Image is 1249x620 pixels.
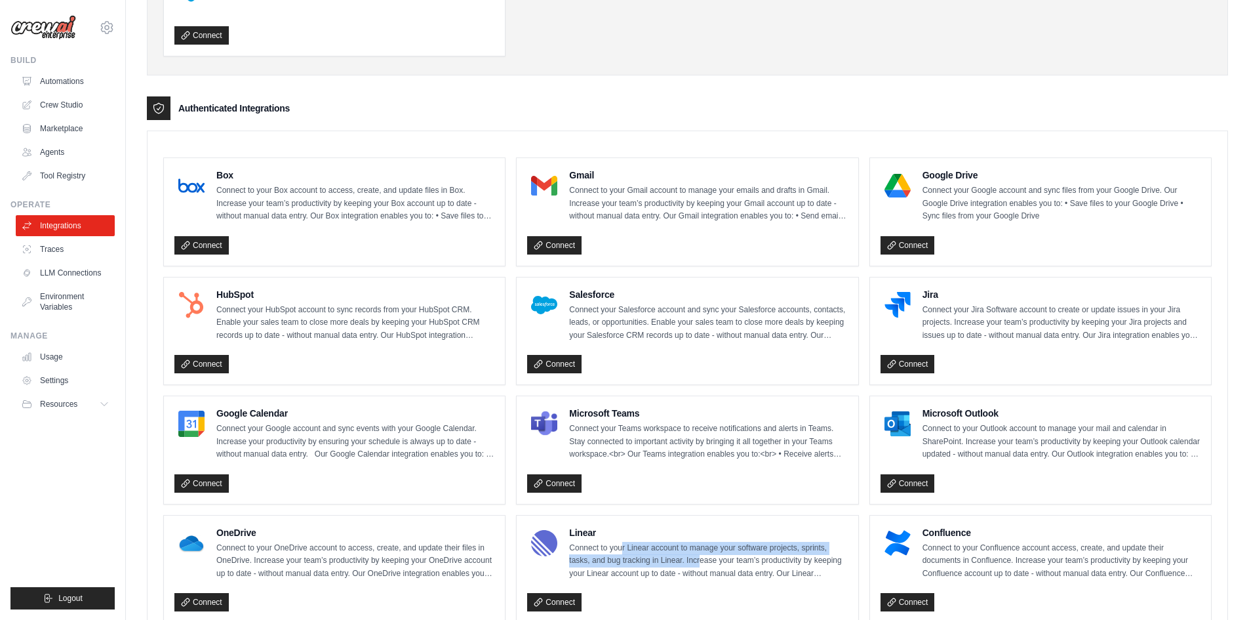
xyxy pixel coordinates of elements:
[10,55,115,66] div: Build
[16,346,115,367] a: Usage
[216,423,494,461] p: Connect your Google account and sync events with your Google Calendar. Increase your productivity...
[16,394,115,415] button: Resources
[531,173,557,199] img: Gmail Logo
[569,526,847,539] h4: Linear
[569,184,847,223] p: Connect to your Gmail account to manage your emails and drafts in Gmail. Increase your team’s pro...
[884,292,911,318] img: Jira Logo
[16,286,115,318] a: Environment Variables
[216,304,494,342] p: Connect your HubSpot account to sync records from your HubSpot CRM. Enable your sales team to clo...
[16,94,115,115] a: Crew Studio
[216,169,494,182] h4: Box
[16,118,115,139] a: Marketplace
[174,355,229,373] a: Connect
[531,530,557,556] img: Linear Logo
[527,474,582,493] a: Connect
[178,292,205,318] img: HubSpot Logo
[216,288,494,301] h4: HubSpot
[531,411,557,437] img: Microsoft Teams Logo
[922,423,1200,461] p: Connect to your Outlook account to manage your mail and calendar in SharePoint. Increase your tea...
[569,542,847,581] p: Connect to your Linear account to manage your software projects, sprints, tasks, and bug tracking...
[922,304,1200,342] p: Connect your Jira Software account to create or update issues in your Jira projects. Increase you...
[174,26,229,45] a: Connect
[569,407,847,420] h4: Microsoft Teams
[531,292,557,318] img: Salesforce Logo
[922,542,1200,581] p: Connect to your Confluence account access, create, and update their documents in Confluence. Incr...
[174,236,229,255] a: Connect
[10,199,115,210] div: Operate
[174,474,229,493] a: Connect
[884,173,911,199] img: Google Drive Logo
[216,184,494,223] p: Connect to your Box account to access, create, and update files in Box. Increase your team’s prod...
[881,593,935,611] a: Connect
[569,423,847,461] p: Connect your Teams workspace to receive notifications and alerts in Teams. Stay connected to impo...
[216,542,494,581] p: Connect to your OneDrive account to access, create, and update their files in OneDrive. Increase ...
[178,530,205,556] img: OneDrive Logo
[10,15,76,40] img: Logo
[16,142,115,163] a: Agents
[178,102,290,115] h3: Authenticated Integrations
[16,239,115,260] a: Traces
[527,593,582,611] a: Connect
[881,236,935,255] a: Connect
[178,173,205,199] img: Box Logo
[216,526,494,539] h4: OneDrive
[884,530,911,556] img: Confluence Logo
[40,399,77,409] span: Resources
[16,71,115,92] a: Automations
[569,304,847,342] p: Connect your Salesforce account and sync your Salesforce accounts, contacts, leads, or opportunit...
[881,474,935,493] a: Connect
[884,411,911,437] img: Microsoft Outlook Logo
[58,593,83,604] span: Logout
[216,407,494,420] h4: Google Calendar
[922,169,1200,182] h4: Google Drive
[178,411,205,437] img: Google Calendar Logo
[922,526,1200,539] h4: Confluence
[174,593,229,611] a: Connect
[922,184,1200,223] p: Connect your Google account and sync files from your Google Drive. Our Google Drive integration e...
[10,587,115,610] button: Logout
[10,331,115,341] div: Manage
[16,165,115,186] a: Tool Registry
[569,288,847,301] h4: Salesforce
[527,236,582,255] a: Connect
[527,355,582,373] a: Connect
[922,288,1200,301] h4: Jira
[16,215,115,236] a: Integrations
[16,370,115,391] a: Settings
[16,262,115,283] a: LLM Connections
[881,355,935,373] a: Connect
[922,407,1200,420] h4: Microsoft Outlook
[569,169,847,182] h4: Gmail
